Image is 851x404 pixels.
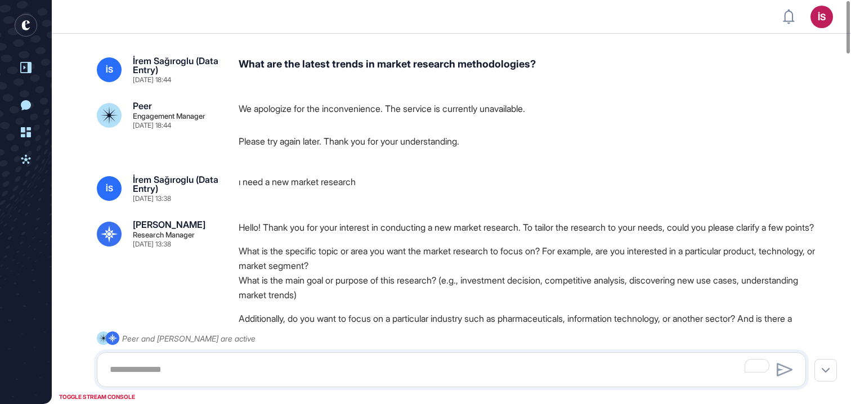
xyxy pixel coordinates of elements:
div: Engagement Manager [133,113,205,120]
div: [DATE] 13:38 [133,241,171,248]
div: [DATE] 13:38 [133,195,171,202]
div: entrapeer-logo [15,14,37,37]
div: [PERSON_NAME] [133,220,205,229]
span: İS [106,65,113,74]
div: [DATE] 18:44 [133,77,171,83]
p: Additionally, do you want to focus on a particular industry such as pharmaceuticals, information ... [239,311,815,340]
div: İrem Sağıroglu (Data Entry) [133,175,221,193]
p: Please try again later. Thank you for your understanding. [239,134,815,149]
div: ı need a new market research [239,175,815,202]
div: What are the latest trends in market research methodologies? [239,56,815,83]
textarea: To enrich screen reader interactions, please activate Accessibility in Grammarly extension settings [103,358,800,381]
li: What is the main goal or purpose of this research? (e.g., investment decision, competitive analys... [239,273,815,302]
li: What is the specific topic or area you want the market research to focus on? For example, are you... [239,244,815,273]
button: İS [810,6,833,28]
div: Research Manager [133,231,195,239]
div: Peer and [PERSON_NAME] are active [122,331,256,345]
p: We apologize for the inconvenience. The service is currently unavailable. [239,101,815,116]
div: [DATE] 18:44 [133,122,171,129]
span: İS [106,184,113,193]
div: Peer [133,101,152,110]
p: Hello! Thank you for your interest in conducting a new market research. To tailor the research to... [239,220,815,235]
div: TOGGLE STREAM CONSOLE [56,390,138,404]
div: İrem Sağıroglu (Data Entry) [133,56,221,74]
